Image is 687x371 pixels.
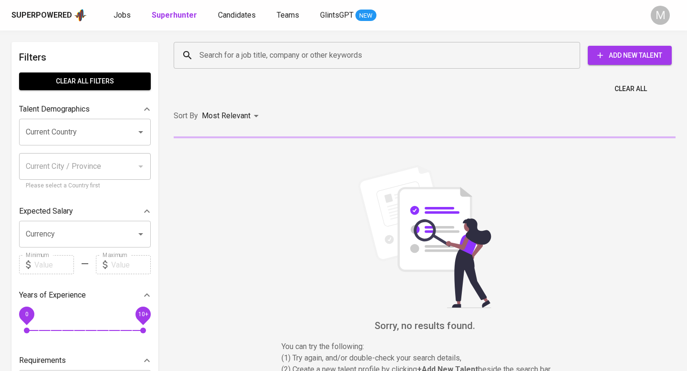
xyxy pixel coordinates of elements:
div: Requirements [19,351,151,370]
span: Candidates [218,10,256,20]
button: Add New Talent [588,46,672,65]
span: 10+ [138,311,148,318]
span: Clear All filters [27,75,143,87]
button: Clear All [611,80,651,98]
p: Talent Demographics [19,103,90,115]
h6: Sorry, no results found. [174,318,676,333]
div: Superpowered [11,10,72,21]
a: GlintsGPT NEW [320,10,376,21]
img: app logo [74,8,87,22]
p: You can try the following : [281,341,568,352]
span: 0 [25,311,28,318]
span: Clear All [614,83,647,95]
button: Clear All filters [19,72,151,90]
div: Expected Salary [19,202,151,221]
div: Talent Demographics [19,100,151,119]
div: Years of Experience [19,286,151,305]
span: GlintsGPT [320,10,354,20]
p: (1) Try again, and/or double-check your search details, [281,352,568,364]
button: Open [134,125,147,139]
p: Please select a Country first [26,181,144,191]
button: Open [134,227,147,241]
input: Value [111,255,151,274]
span: NEW [355,11,376,21]
span: Add New Talent [595,50,664,62]
p: Most Relevant [202,110,250,122]
a: Jobs [114,10,133,21]
a: Superpoweredapp logo [11,8,87,22]
div: Most Relevant [202,107,262,125]
img: file_searching.svg [353,165,496,308]
h6: Filters [19,50,151,65]
input: Value [34,255,74,274]
p: Sort By [174,110,198,122]
a: Teams [277,10,301,21]
span: Jobs [114,10,131,20]
p: Requirements [19,355,66,366]
span: Teams [277,10,299,20]
div: M [651,6,670,25]
b: Superhunter [152,10,197,20]
a: Candidates [218,10,258,21]
p: Years of Experience [19,289,86,301]
a: Superhunter [152,10,199,21]
p: Expected Salary [19,206,73,217]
